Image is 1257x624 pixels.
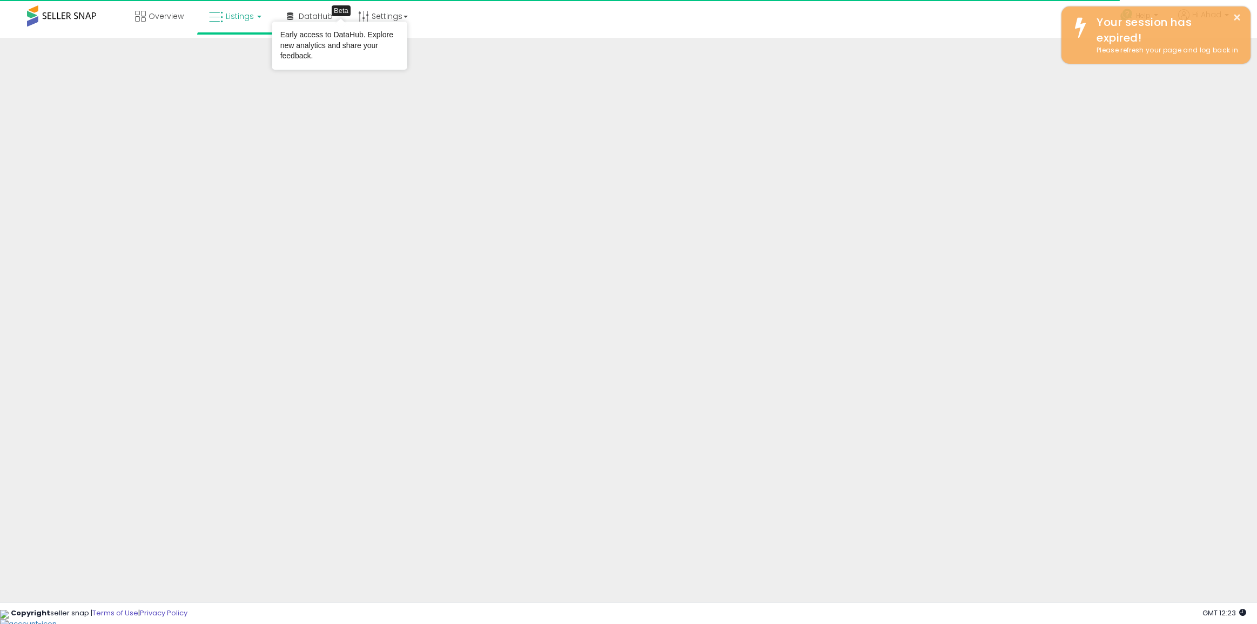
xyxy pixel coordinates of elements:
[226,11,254,22] span: Listings
[299,11,333,22] span: DataHub
[1088,15,1242,45] div: Your session has expired!
[149,11,184,22] span: Overview
[280,30,399,62] div: Early access to DataHub. Explore new analytics and share your feedback.
[1233,11,1241,24] button: ×
[332,5,351,16] div: Tooltip anchor
[1088,45,1242,56] div: Please refresh your page and log back in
